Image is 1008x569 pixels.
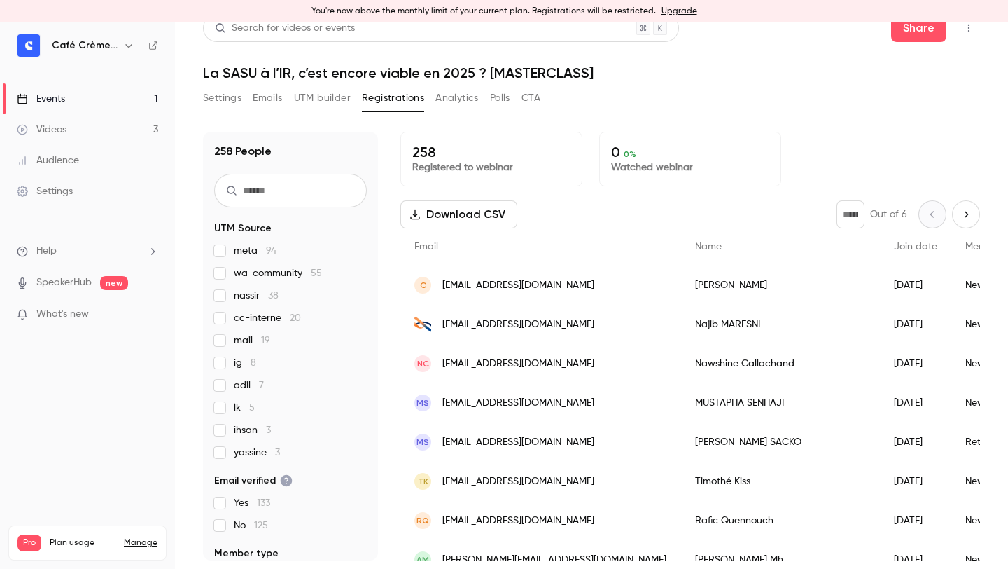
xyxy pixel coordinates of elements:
span: 5 [249,403,255,413]
span: 3 [275,448,280,458]
button: CTA [521,87,540,109]
p: 0 [611,144,769,160]
span: What's new [36,307,89,322]
span: cc-interne [234,311,301,325]
div: Rafic Quennouch [681,501,880,540]
span: nassir [234,289,279,303]
span: 0 % [624,149,636,159]
span: ihsan [234,423,271,437]
span: Name [695,242,722,252]
span: No [234,519,268,533]
button: Polls [490,87,510,109]
div: MUSTAPHA SENHAJI [681,383,880,423]
div: Settings [17,184,73,198]
span: Member type [214,547,279,561]
div: Events [17,92,65,106]
a: Upgrade [661,6,697,17]
div: [PERSON_NAME] SACKO [681,423,880,462]
span: 125 [254,521,268,530]
span: AM [416,554,429,566]
a: SpeakerHub [36,275,92,290]
span: wa-community [234,266,322,280]
a: Manage [124,537,157,549]
span: 94 [266,246,276,256]
p: 258 [412,144,570,160]
div: Nawshine Callachand [681,344,880,383]
div: [DATE] [880,423,951,462]
span: MS [416,436,429,448]
span: adil [234,378,264,392]
span: UTM Source [214,221,272,235]
span: [EMAIL_ADDRESS][DOMAIN_NAME] [442,435,594,450]
span: Plan usage [50,537,115,549]
button: Registrations [362,87,424,109]
span: [EMAIL_ADDRESS][DOMAIN_NAME] [442,357,594,371]
button: Download CSV [400,200,517,228]
span: [EMAIL_ADDRESS][DOMAIN_NAME] [442,278,594,293]
span: Join date [894,242,937,252]
div: [DATE] [880,266,951,305]
div: [DATE] [880,344,951,383]
span: 133 [257,498,270,508]
span: 8 [251,358,256,368]
div: Search for videos or events [215,21,355,36]
span: [EMAIL_ADDRESS][DOMAIN_NAME] [442,514,594,528]
img: Café Crème Club [17,34,40,57]
h1: La SASU à l’IR, c’est encore viable en 2025 ? [MASTERCLASS] [203,64,980,81]
div: [DATE] [880,305,951,344]
button: Settings [203,87,241,109]
button: Next page [952,200,980,228]
span: [EMAIL_ADDRESS][DOMAIN_NAME] [442,396,594,411]
li: help-dropdown-opener [17,244,158,259]
span: MS [416,397,429,409]
div: [DATE] [880,462,951,501]
span: Email verified [214,474,293,488]
span: NC [417,357,429,370]
span: 55 [311,268,322,278]
span: new [100,276,128,290]
span: [PERSON_NAME][EMAIL_ADDRESS][DOMAIN_NAME] [442,553,666,568]
div: Videos [17,123,66,137]
button: Analytics [435,87,479,109]
span: yassine [234,446,280,460]
span: ig [234,356,256,370]
button: UTM builder [294,87,351,109]
p: Out of 6 [870,207,907,221]
button: Share [891,14,946,42]
div: Najib MARESNI [681,305,880,344]
button: Emails [253,87,282,109]
span: 19 [261,336,270,345]
h1: 258 People [214,143,272,160]
span: 38 [268,291,279,301]
span: meta [234,244,276,258]
span: RQ [416,514,429,527]
span: lk [234,401,255,415]
span: TK [418,475,428,488]
span: Pro [17,535,41,551]
div: [DATE] [880,501,951,540]
p: Registered to webinar [412,160,570,174]
span: 3 [266,425,271,435]
span: mail [234,334,270,348]
span: 20 [290,313,301,323]
h6: Café Crème Club [52,39,118,53]
span: C [420,279,426,292]
div: Audience [17,153,79,167]
span: Yes [234,496,270,510]
div: Timothé Kiss [681,462,880,501]
p: Watched webinar [611,160,769,174]
span: 7 [259,381,264,390]
span: Email [414,242,438,252]
img: ennea-conseils.fr [414,316,431,333]
div: [PERSON_NAME] [681,266,880,305]
div: [DATE] [880,383,951,423]
span: [EMAIL_ADDRESS][DOMAIN_NAME] [442,317,594,332]
span: Help [36,244,57,259]
span: [EMAIL_ADDRESS][DOMAIN_NAME] [442,474,594,489]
